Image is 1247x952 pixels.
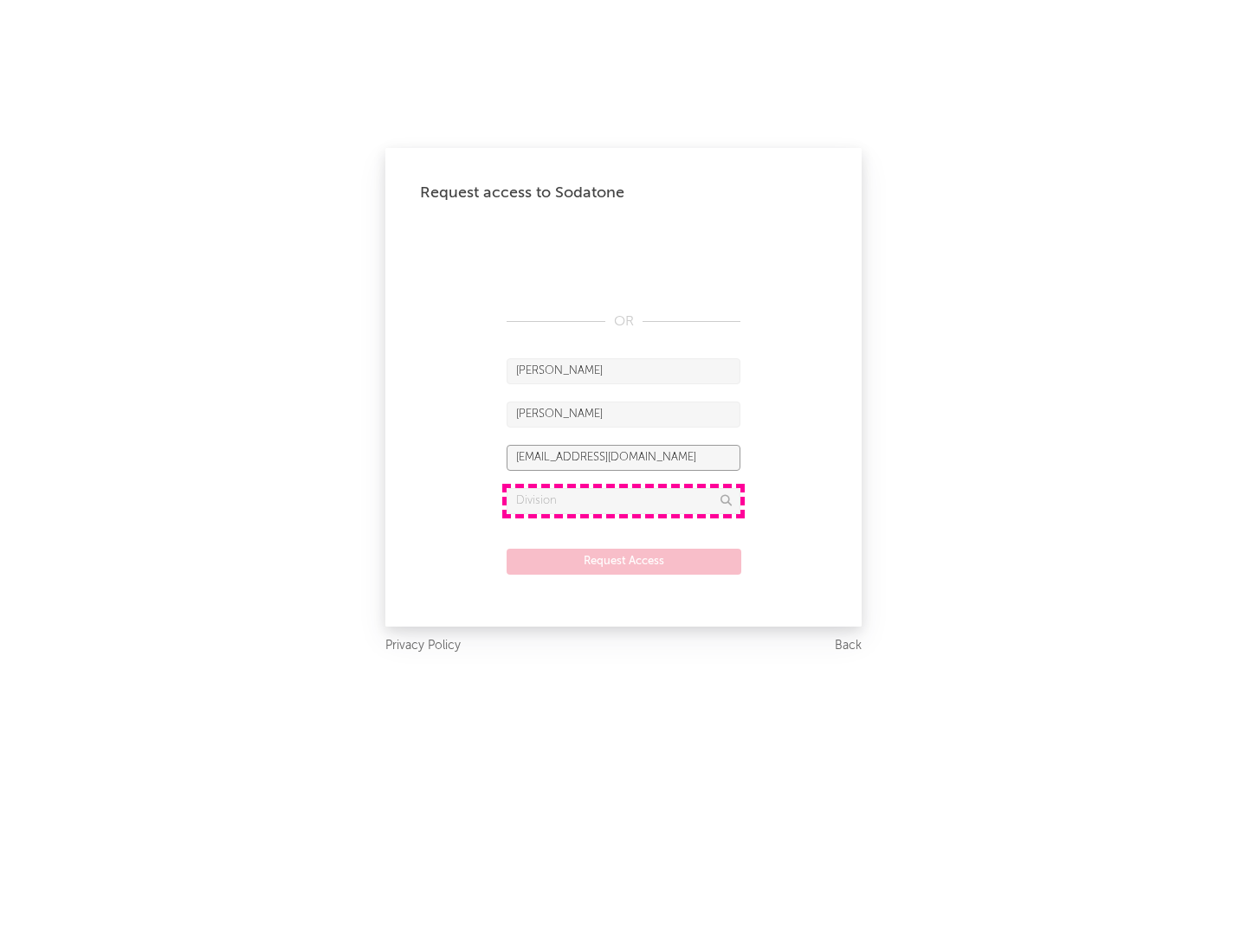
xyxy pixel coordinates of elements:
[420,183,827,203] div: Request access to Sodatone
[507,358,740,384] input: First Name
[507,402,740,428] input: Last Name
[507,549,741,575] button: Request Access
[835,635,862,657] a: Back
[507,312,740,332] div: OR
[507,488,740,514] input: Division
[385,635,461,657] a: Privacy Policy
[507,445,740,471] input: Email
